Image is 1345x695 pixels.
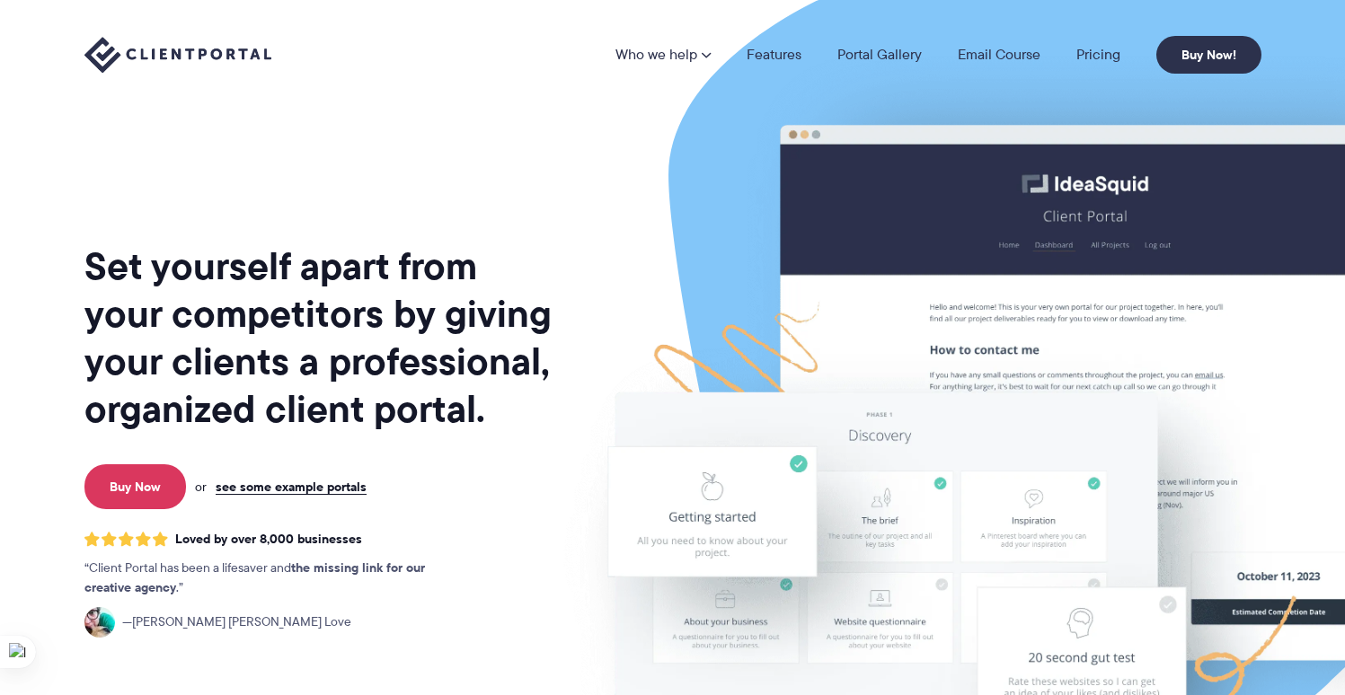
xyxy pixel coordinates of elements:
[84,242,555,433] h1: Set yourself apart from your competitors by giving your clients a professional, organized client ...
[84,464,186,509] a: Buy Now
[958,48,1040,62] a: Email Course
[837,48,922,62] a: Portal Gallery
[615,48,711,62] a: Who we help
[747,48,801,62] a: Features
[216,479,367,495] a: see some example portals
[1156,36,1261,74] a: Buy Now!
[1076,48,1120,62] a: Pricing
[84,558,425,597] strong: the missing link for our creative agency
[195,479,207,495] span: or
[175,532,362,547] span: Loved by over 8,000 businesses
[122,612,351,632] span: [PERSON_NAME] [PERSON_NAME] Love
[84,559,462,598] p: Client Portal has been a lifesaver and .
